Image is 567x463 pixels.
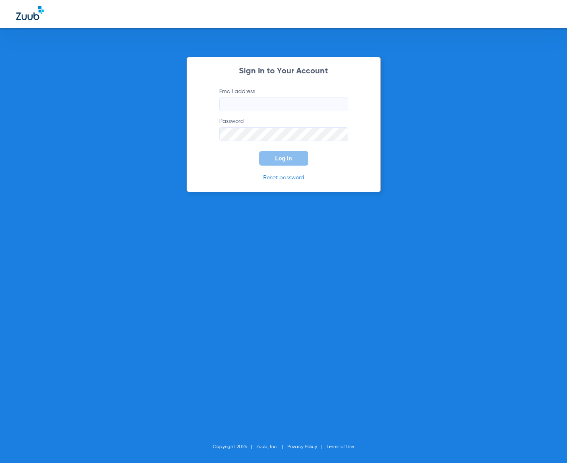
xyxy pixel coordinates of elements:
h2: Sign In to Your Account [207,67,360,75]
a: Reset password [263,175,304,181]
a: Privacy Policy [287,444,317,449]
input: Password [219,127,348,141]
img: Zuub Logo [16,6,44,20]
label: Password [219,117,348,141]
label: Email address [219,87,348,111]
li: Zuub, Inc. [256,443,287,451]
a: Terms of Use [326,444,354,449]
button: Log In [259,151,308,166]
input: Email address [219,98,348,111]
li: Copyright 2025 [213,443,256,451]
span: Log In [275,155,292,162]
